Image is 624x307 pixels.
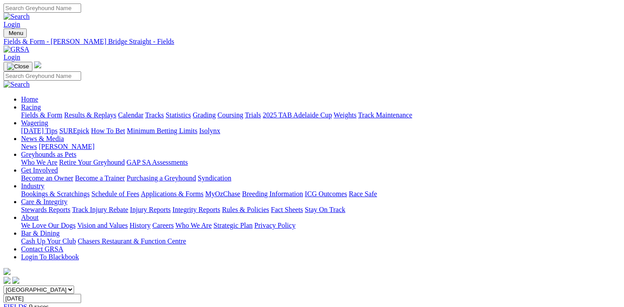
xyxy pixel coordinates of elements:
[4,13,30,21] img: Search
[118,111,143,119] a: Calendar
[175,222,212,229] a: Who We Are
[78,237,186,245] a: Chasers Restaurant & Function Centre
[21,190,89,198] a: Bookings & Scratchings
[21,206,620,214] div: Care & Integrity
[21,222,75,229] a: We Love Our Dogs
[334,111,357,119] a: Weights
[21,127,620,135] div: Wagering
[21,103,41,111] a: Racing
[305,206,345,213] a: Stay On Track
[59,159,125,166] a: Retire Your Greyhound
[21,127,57,134] a: [DATE] Tips
[21,166,58,174] a: Get Involved
[127,174,196,182] a: Purchasing a Greyhound
[21,198,68,205] a: Care & Integrity
[305,190,347,198] a: ICG Outcomes
[12,277,19,284] img: twitter.svg
[214,222,253,229] a: Strategic Plan
[218,111,243,119] a: Coursing
[127,127,197,134] a: Minimum Betting Limits
[21,237,76,245] a: Cash Up Your Club
[34,61,41,68] img: logo-grsa-white.png
[39,143,94,150] a: [PERSON_NAME]
[4,277,11,284] img: facebook.svg
[21,159,620,166] div: Greyhounds as Pets
[193,111,216,119] a: Grading
[21,119,48,127] a: Wagering
[21,245,63,253] a: Contact GRSA
[4,81,30,88] img: Search
[21,190,620,198] div: Industry
[245,111,261,119] a: Trials
[21,222,620,229] div: About
[254,222,296,229] a: Privacy Policy
[271,206,303,213] a: Fact Sheets
[263,111,332,119] a: 2025 TAB Adelaide Cup
[4,4,81,13] input: Search
[349,190,377,198] a: Race Safe
[130,206,171,213] a: Injury Reports
[21,229,60,237] a: Bar & Dining
[199,127,220,134] a: Isolynx
[21,95,38,103] a: Home
[205,190,240,198] a: MyOzChase
[64,111,116,119] a: Results & Replays
[91,190,139,198] a: Schedule of Fees
[127,159,188,166] a: GAP SA Assessments
[21,237,620,245] div: Bar & Dining
[141,190,203,198] a: Applications & Forms
[4,28,27,38] button: Toggle navigation
[4,62,32,71] button: Toggle navigation
[59,127,89,134] a: SUREpick
[4,46,29,53] img: GRSA
[77,222,128,229] a: Vision and Values
[21,111,620,119] div: Racing
[166,111,191,119] a: Statistics
[21,143,620,151] div: News & Media
[91,127,125,134] a: How To Bet
[72,206,128,213] a: Track Injury Rebate
[21,111,62,119] a: Fields & Form
[21,143,37,150] a: News
[152,222,174,229] a: Careers
[4,53,20,61] a: Login
[21,253,79,261] a: Login To Blackbook
[75,174,125,182] a: Become a Trainer
[222,206,269,213] a: Rules & Policies
[358,111,412,119] a: Track Maintenance
[9,30,23,36] span: Menu
[21,214,39,221] a: About
[198,174,231,182] a: Syndication
[7,63,29,70] img: Close
[242,190,303,198] a: Breeding Information
[21,151,76,158] a: Greyhounds as Pets
[4,268,11,275] img: logo-grsa-white.png
[4,294,81,303] input: Select date
[4,21,20,28] a: Login
[21,159,57,166] a: Who We Are
[145,111,164,119] a: Tracks
[21,174,620,182] div: Get Involved
[4,71,81,81] input: Search
[172,206,220,213] a: Integrity Reports
[129,222,150,229] a: History
[21,206,70,213] a: Stewards Reports
[21,135,64,142] a: News & Media
[21,174,73,182] a: Become an Owner
[21,182,44,190] a: Industry
[4,38,620,46] a: Fields & Form - [PERSON_NAME] Bridge Straight - Fields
